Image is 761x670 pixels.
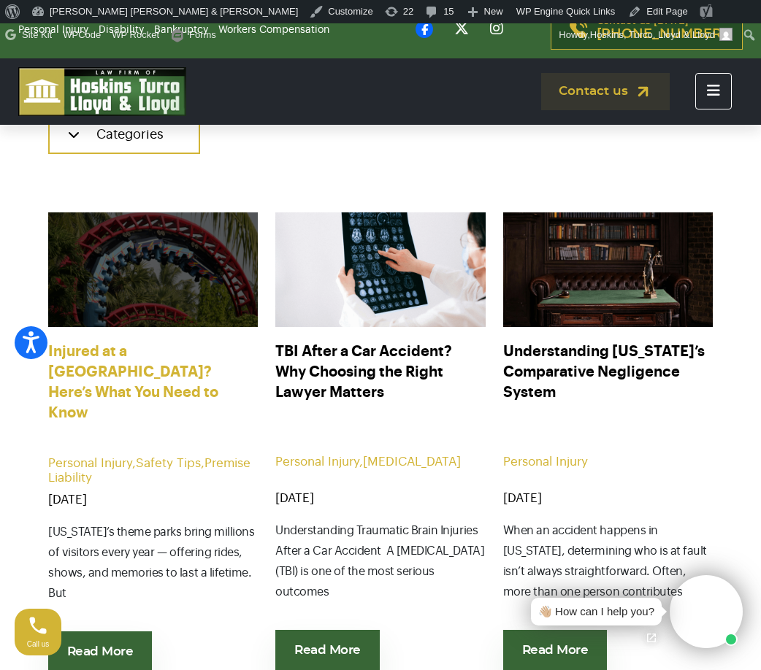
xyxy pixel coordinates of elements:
[22,29,52,40] span: Site Kit
[48,456,258,485] div: , ,
[48,522,258,617] p: [US_STATE]’s theme parks bring millions of visitors every year — offering rides, shows, and memor...
[551,9,743,50] a: Contact us [DATE][PHONE_NUMBER]
[27,640,50,648] span: Call us
[554,23,738,47] a: Howdy,
[541,73,670,110] a: Contact us
[96,128,164,141] span: Categories
[538,604,654,620] div: 👋🏼 How can I help you?
[48,493,258,507] div: [DATE]
[275,342,485,404] a: TBI After a Car Accident? Why Choosing the Right Lawyer Matters
[503,491,713,506] div: [DATE]
[48,342,258,423] a: Injured at a [GEOGRAPHIC_DATA]? Here’s What You Need to Know
[48,457,132,469] a: Personal Injury
[503,520,713,615] p: When an accident happens in [US_STATE], determining who is at fault isn’t always straightforward....
[218,25,329,35] a: Workers Compensation
[590,29,715,40] span: Hoskins, Turco, Lloyd & Lloyd
[107,23,165,47] a: WP Rocket
[18,67,186,116] img: logo
[363,455,461,468] a: [MEDICAL_DATA]
[58,23,107,47] a: WPCode
[503,342,713,404] a: Understanding [US_STATE]’s Comparative Negligence System
[695,73,732,109] button: Toggle navigation
[636,623,667,653] a: Open chat
[503,455,588,468] a: Personal Injury
[275,491,485,506] div: [DATE]
[275,520,485,615] p: Understanding Traumatic Brain Injuries After a Car Accident A [MEDICAL_DATA] (TBI) is one of the ...
[275,455,359,468] a: Personal Injury
[136,457,201,469] a: Safety Tips
[275,455,485,484] div: ,
[189,23,216,47] span: Forms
